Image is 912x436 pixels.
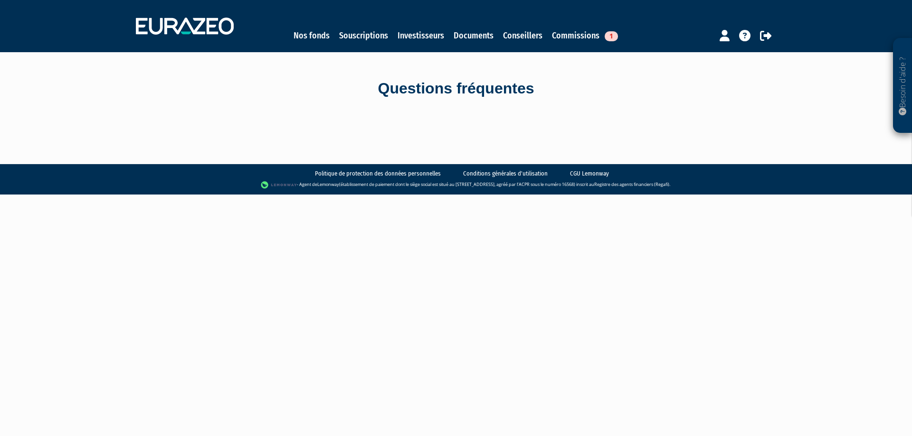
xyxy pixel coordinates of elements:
img: 1732889491-logotype_eurazeo_blanc_rvb.png [136,18,234,35]
a: Commissions1 [552,29,618,42]
a: Documents [454,29,494,42]
a: Nos fonds [294,29,330,42]
span: 1 [605,31,618,41]
a: Conseillers [503,29,542,42]
a: Souscriptions [339,29,388,42]
a: Politique de protection des données personnelles [315,169,441,178]
a: Conditions générales d'utilisation [463,169,548,178]
a: CGU Lemonway [570,169,609,178]
a: Registre des agents financiers (Regafi) [594,181,669,187]
img: logo-lemonway.png [261,180,297,190]
a: Lemonway [317,181,339,187]
a: Investisseurs [398,29,444,42]
p: Besoin d'aide ? [897,43,908,129]
div: Questions fréquentes [185,78,727,100]
div: - Agent de (établissement de paiement dont le siège social est situé au [STREET_ADDRESS], agréé p... [9,180,902,190]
